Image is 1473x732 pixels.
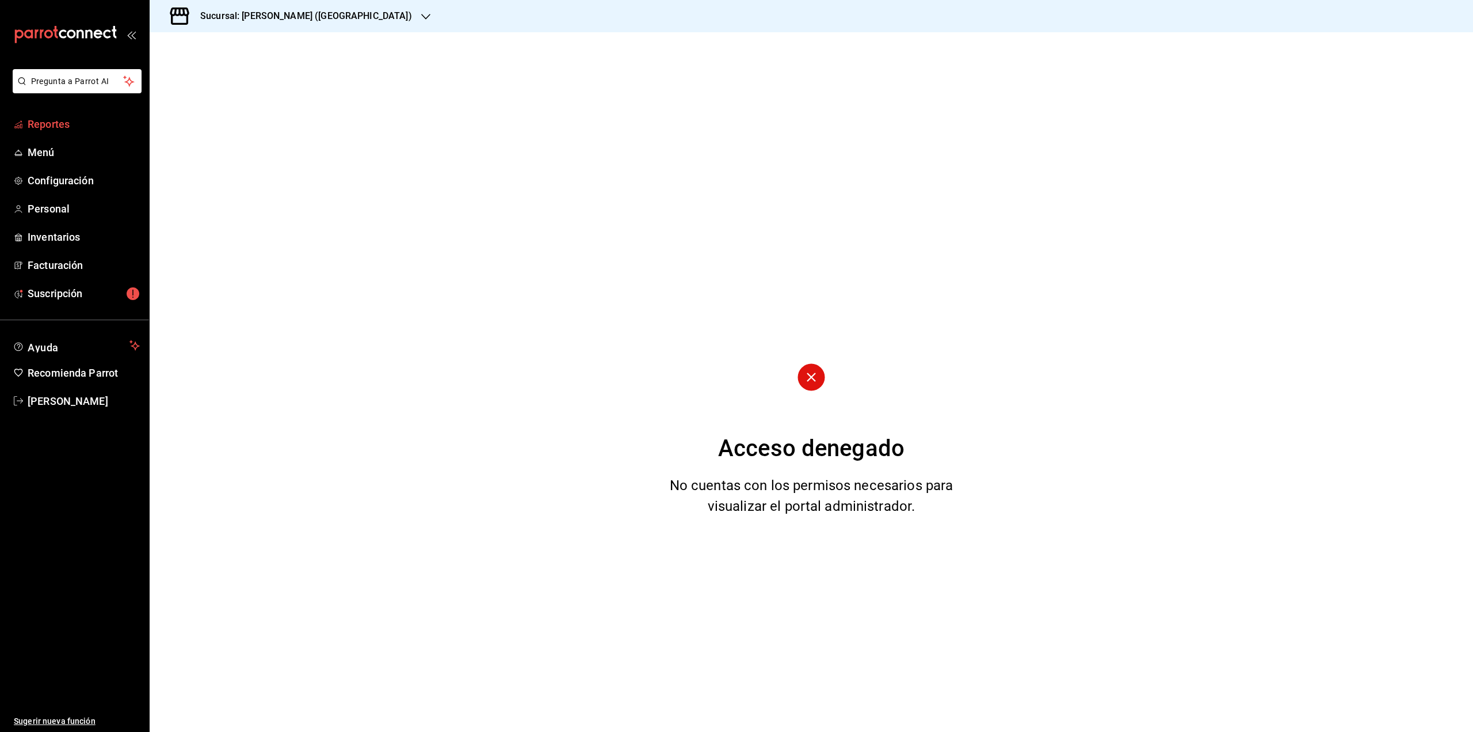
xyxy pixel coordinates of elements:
span: Personal [28,201,140,217]
span: Pregunta a Parrot AI [31,75,124,88]
span: Recomienda Parrot [28,365,140,381]
div: No cuentas con los permisos necesarios para visualizar el portal administrador. [655,475,968,517]
span: [PERSON_NAME] [28,393,140,409]
button: open_drawer_menu [127,30,136,39]
span: Facturación [28,257,140,273]
span: Ayuda [28,339,125,352]
a: Pregunta a Parrot AI [8,84,142,96]
span: Inventarios [28,229,140,245]
button: Pregunta a Parrot AI [13,69,142,93]
h3: Sucursal: [PERSON_NAME] ([GEOGRAPHIC_DATA]) [191,9,412,23]
span: Reportes [28,116,140,132]
div: Acceso denegado [718,431,905,466]
span: Configuración [28,173,140,188]
span: Suscripción [28,286,140,301]
span: Menú [28,145,140,160]
span: Sugerir nueva función [14,715,140,727]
